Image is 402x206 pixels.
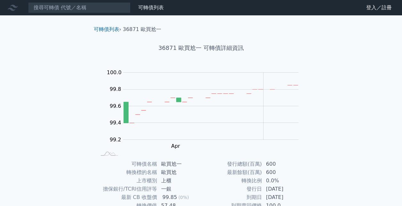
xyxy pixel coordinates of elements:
span: (0%) [178,195,189,200]
td: [DATE] [262,185,306,193]
input: 搜尋可轉債 代號／名稱 [28,2,130,13]
tspan: 99.4 [110,120,121,126]
td: 擔保銀行/TCRI信用評等 [96,185,157,193]
td: 轉換標的名稱 [96,168,157,177]
li: 36871 歐買尬一 [123,26,161,33]
tspan: Apr [171,143,180,149]
h1: 36871 歐買尬一 可轉債詳細資訊 [89,44,314,52]
td: 發行日 [201,185,262,193]
li: › [94,26,121,33]
td: 上市櫃別 [96,177,157,185]
tspan: 99.6 [110,103,121,109]
td: 發行總額(百萬) [201,160,262,168]
a: 可轉債列表 [138,4,164,11]
td: 最新 CB 收盤價 [96,193,157,202]
g: Series [124,85,298,123]
tspan: 99.2 [110,137,121,143]
td: 0.0% [262,177,306,185]
td: 轉換比例 [201,177,262,185]
td: 歐買尬 [157,168,201,177]
td: 可轉債名稱 [96,160,157,168]
tspan: 99.8 [110,86,121,92]
td: 到期日 [201,193,262,202]
tspan: 100.0 [107,69,122,75]
td: 最新餘額(百萬) [201,168,262,177]
td: 上櫃 [157,177,201,185]
a: 可轉債列表 [94,26,119,32]
td: 歐買尬一 [157,160,201,168]
a: 登入／註冊 [361,3,397,13]
td: [DATE] [262,193,306,202]
td: 一銀 [157,185,201,193]
g: Chart [103,69,308,149]
div: 99.85 [161,194,178,201]
td: 600 [262,168,306,177]
td: 600 [262,160,306,168]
